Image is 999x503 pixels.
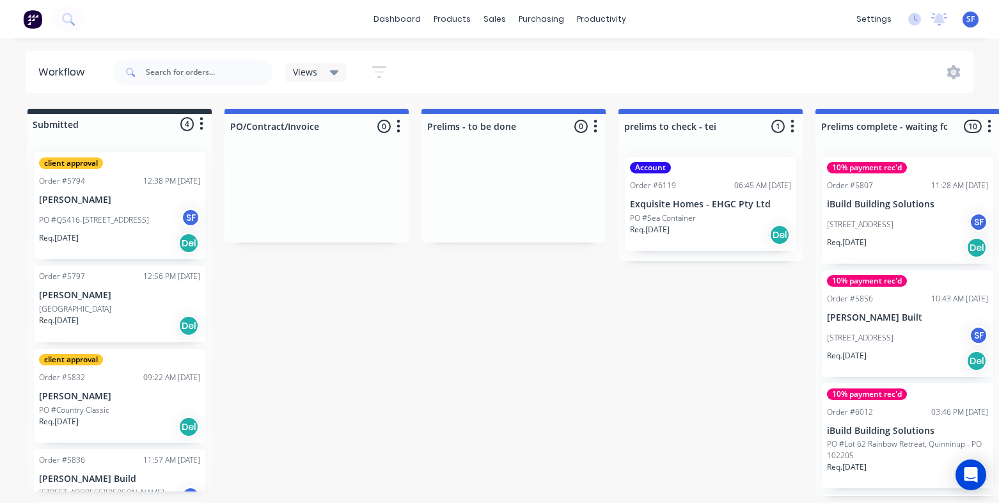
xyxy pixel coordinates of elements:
p: Req. [DATE] [39,232,79,244]
div: Del [769,225,790,245]
p: iBuild Building Solutions [827,199,988,210]
div: SF [969,212,988,232]
p: [PERSON_NAME] Built [827,312,988,323]
div: 10% payment rec'dOrder #601203:46 PM [DATE]iBuild Building SolutionsPO #Lot 62 Rainbow Retreat, Q... [822,383,993,489]
div: Del [178,417,199,437]
p: [GEOGRAPHIC_DATA] [39,303,111,315]
span: Views [293,65,317,79]
div: 10:43 AM [DATE] [931,293,988,305]
p: Req. [DATE] [39,315,79,326]
p: [PERSON_NAME] [39,290,200,301]
span: SF [966,13,975,25]
div: client approval [39,354,103,365]
div: client approval [39,157,103,169]
div: Order #5856 [827,293,873,305]
p: Exquisite Homes - EHGC Pty Ltd [630,199,791,210]
div: AccountOrder #611906:45 AM [DATE]Exquisite Homes - EHGC Pty LtdPO #Sea ContainerReq.[DATE]Del [625,157,796,251]
p: [PERSON_NAME] [39,195,200,205]
input: Search for orders... [146,60,272,85]
div: Del [966,351,987,371]
p: iBuild Building Solutions [827,426,988,436]
div: 06:45 AM [DATE] [734,180,791,191]
p: PO #Sea Container [630,212,696,224]
div: Open Intercom Messenger [956,459,986,490]
div: Order #6119 [630,180,676,191]
div: 11:28 AM [DATE] [931,180,988,191]
p: Req. [DATE] [630,224,670,236]
div: Workflow [38,65,91,80]
div: Order #5797 [39,271,85,282]
div: Order #5807 [827,180,873,191]
p: Req. [DATE] [39,416,79,427]
div: 03:46 PM [DATE] [931,406,988,418]
img: Factory [23,10,42,29]
div: settings [850,10,898,29]
div: Account [630,162,671,173]
div: Del [966,237,987,258]
p: PO #Q5416-[STREET_ADDRESS] [39,214,149,226]
p: [PERSON_NAME] Build [39,474,200,484]
div: 09:22 AM [DATE] [143,372,200,383]
div: 12:38 PM [DATE] [143,175,200,187]
div: 11:57 AM [DATE] [143,454,200,466]
div: sales [477,10,512,29]
div: 10% payment rec'd [827,275,907,287]
div: Order #5836 [39,454,85,466]
p: [PERSON_NAME] [39,391,200,402]
div: products [427,10,477,29]
div: 10% payment rec'd [827,388,907,400]
p: PO #Lot 62 Rainbow Retreat, Quinninup - PO 102205 [827,438,988,461]
p: PO #Country Classic [39,404,109,416]
div: SF [969,326,988,345]
div: 10% payment rec'dOrder #580711:28 AM [DATE]iBuild Building Solutions[STREET_ADDRESS]SFReq.[DATE]Del [822,157,993,264]
p: Req. [DATE] [827,461,867,473]
div: Order #5832 [39,372,85,383]
p: [STREET_ADDRESS] [827,219,893,230]
a: dashboard [367,10,427,29]
div: Del [178,233,199,253]
div: purchasing [512,10,570,29]
div: client approvalOrder #579412:38 PM [DATE][PERSON_NAME]PO #Q5416-[STREET_ADDRESS]SFReq.[DATE]Del [34,152,205,259]
div: Del [178,315,199,336]
p: Req. [DATE] [827,237,867,248]
p: [STREET_ADDRESS] [827,332,893,344]
div: Order #6012 [827,406,873,418]
div: Order #5794 [39,175,85,187]
div: client approvalOrder #583209:22 AM [DATE][PERSON_NAME]PO #Country ClassicReq.[DATE]Del [34,349,205,443]
div: SF [181,208,200,227]
div: 10% payment rec'd [827,162,907,173]
p: Req. [DATE] [827,350,867,362]
div: productivity [570,10,633,29]
div: 12:56 PM [DATE] [143,271,200,282]
div: 10% payment rec'dOrder #585610:43 AM [DATE][PERSON_NAME] Built[STREET_ADDRESS]SFReq.[DATE]Del [822,270,993,377]
div: Order #579712:56 PM [DATE][PERSON_NAME][GEOGRAPHIC_DATA]Req.[DATE]Del [34,266,205,342]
